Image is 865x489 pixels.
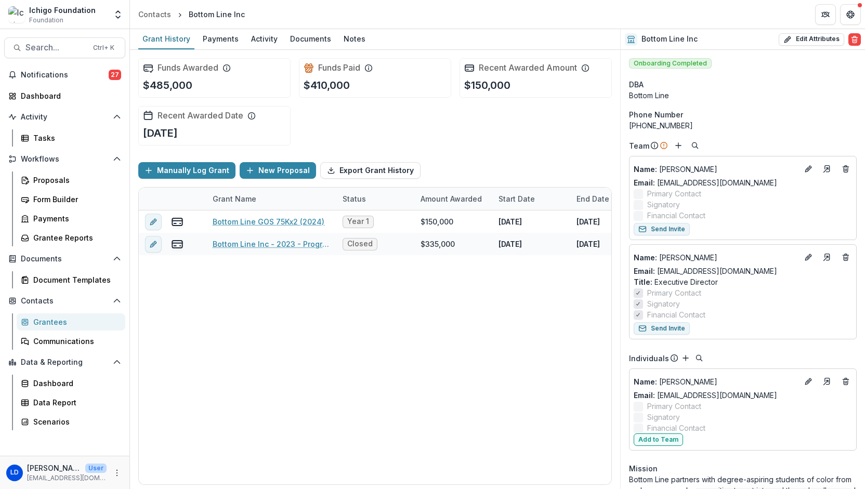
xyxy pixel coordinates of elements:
[634,377,657,386] span: Name :
[641,35,698,44] h2: Bottom Line Inc
[840,375,852,388] button: Deletes
[634,253,657,262] span: Name :
[138,162,235,179] button: Manually Log Grant
[33,336,117,347] div: Communications
[189,9,245,20] div: Bottom Line Inc
[318,63,360,73] h2: Funds Paid
[499,216,522,227] p: [DATE]
[158,111,243,121] h2: Recent Awarded Date
[634,391,655,400] span: Email:
[339,29,370,49] a: Notes
[304,77,350,93] p: $410,000
[134,7,249,22] nav: breadcrumb
[421,239,455,249] div: $335,000
[634,433,683,446] button: Add to Team
[629,90,857,101] div: Bottom Line
[634,267,655,275] span: Email:
[206,188,336,210] div: Grant Name
[634,223,690,235] button: Send Invite
[339,31,370,46] div: Notes
[206,193,263,204] div: Grant Name
[802,251,815,263] button: Edit
[672,139,685,152] button: Add
[33,175,117,186] div: Proposals
[33,274,117,285] div: Document Templates
[576,216,600,227] p: [DATE]
[21,90,117,101] div: Dashboard
[634,164,798,175] p: [PERSON_NAME]
[109,70,121,80] span: 27
[4,109,125,125] button: Open Activity
[779,33,844,46] button: Edit Attributes
[138,29,194,49] a: Grant History
[629,79,644,90] span: DBA
[647,188,701,199] span: Primary Contact
[134,7,175,22] a: Contacts
[171,238,184,250] button: view-payments
[29,5,96,16] div: Ichigo Foundation
[347,240,373,248] span: Closed
[634,277,652,286] span: Title :
[647,210,705,221] span: Financial Contact
[499,239,522,249] p: [DATE]
[570,188,648,210] div: End Date
[634,252,798,263] p: [PERSON_NAME]
[634,266,777,276] a: Email: [EMAIL_ADDRESS][DOMAIN_NAME]
[33,397,117,408] div: Data Report
[29,16,63,25] span: Foundation
[21,113,109,122] span: Activity
[840,163,852,175] button: Deletes
[138,31,194,46] div: Grant History
[33,194,117,205] div: Form Builder
[336,188,414,210] div: Status
[143,77,192,93] p: $485,000
[4,293,125,309] button: Open Contacts
[4,250,125,267] button: Open Documents
[33,416,117,427] div: Scenarios
[286,31,335,46] div: Documents
[199,31,243,46] div: Payments
[634,252,798,263] a: Name: [PERSON_NAME]
[629,140,649,151] p: Team
[634,177,777,188] a: Email: [EMAIL_ADDRESS][DOMAIN_NAME]
[213,216,324,227] a: Bottom Line GOS 75Kx2 (2024)
[647,199,680,210] span: Signatory
[647,287,701,298] span: Primary Contact
[647,401,701,412] span: Primary Contact
[8,6,25,23] img: Ichigo Foundation
[17,271,125,288] a: Document Templates
[629,58,712,69] span: Onboarding Completed
[145,236,162,253] button: edit
[634,276,852,287] p: Executive Director
[21,71,109,80] span: Notifications
[4,151,125,167] button: Open Workflows
[33,232,117,243] div: Grantee Reports
[171,216,184,228] button: view-payments
[25,43,87,52] span: Search...
[21,358,109,367] span: Data & Reporting
[143,125,178,141] p: [DATE]
[199,29,243,49] a: Payments
[138,9,171,20] div: Contacts
[819,161,835,177] a: Go to contact
[336,193,372,204] div: Status
[17,333,125,350] a: Communications
[17,413,125,430] a: Scenarios
[848,33,861,46] button: Delete
[21,255,109,263] span: Documents
[33,378,117,389] div: Dashboard
[240,162,316,179] button: New Proposal
[634,178,655,187] span: Email:
[213,239,330,249] a: Bottom Line Inc - 2023 - Program
[91,42,116,54] div: Ctrl + K
[679,352,692,364] button: Add
[27,473,107,483] p: [EMAIL_ADDRESS][DOMAIN_NAME]
[85,464,107,473] p: User
[247,31,282,46] div: Activity
[17,210,125,227] a: Payments
[33,133,117,143] div: Tasks
[802,375,815,388] button: Edit
[819,249,835,266] a: Go to contact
